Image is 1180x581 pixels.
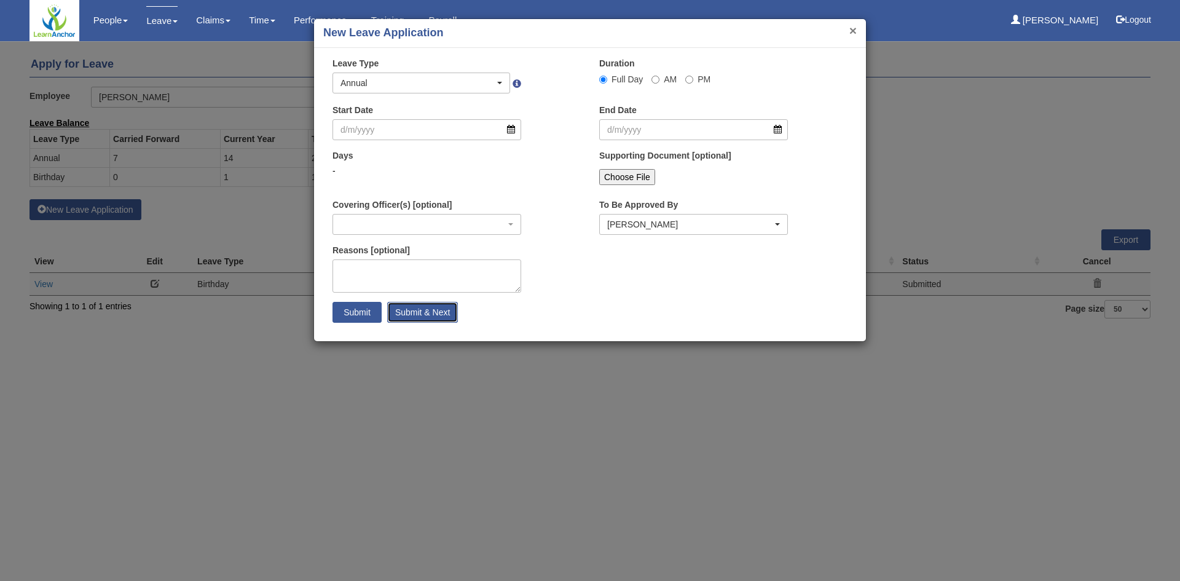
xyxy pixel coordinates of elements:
[332,104,373,116] label: Start Date
[323,26,443,39] b: New Leave Application
[607,218,773,231] div: [PERSON_NAME]
[599,149,731,162] label: Supporting Document [optional]
[599,57,635,69] label: Duration
[332,73,510,93] button: Annual
[612,74,643,84] span: Full Day
[340,77,495,89] div: Annual
[332,119,521,140] input: d/m/yyyy
[849,24,857,37] button: ×
[387,302,458,323] input: Submit & Next
[599,104,637,116] label: End Date
[332,57,379,69] label: Leave Type
[599,214,788,235] button: Eric Lin
[698,74,710,84] span: PM
[664,74,677,84] span: AM
[599,199,678,211] label: To Be Approved By
[332,302,382,323] input: Submit
[332,244,410,256] label: Reasons [optional]
[332,165,521,177] div: -
[599,119,788,140] input: d/m/yyyy
[332,199,452,211] label: Covering Officer(s) [optional]
[599,169,655,185] input: Choose File
[332,149,353,162] label: Days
